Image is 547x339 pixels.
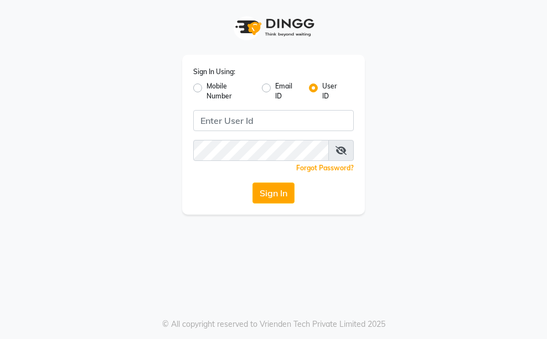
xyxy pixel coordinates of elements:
a: Forgot Password? [296,164,354,172]
label: Mobile Number [207,81,253,101]
label: User ID [322,81,345,101]
input: Username [193,140,329,161]
label: Sign In Using: [193,67,235,77]
label: Email ID [275,81,300,101]
input: Username [193,110,354,131]
img: logo1.svg [229,11,318,44]
button: Sign In [252,182,295,204]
